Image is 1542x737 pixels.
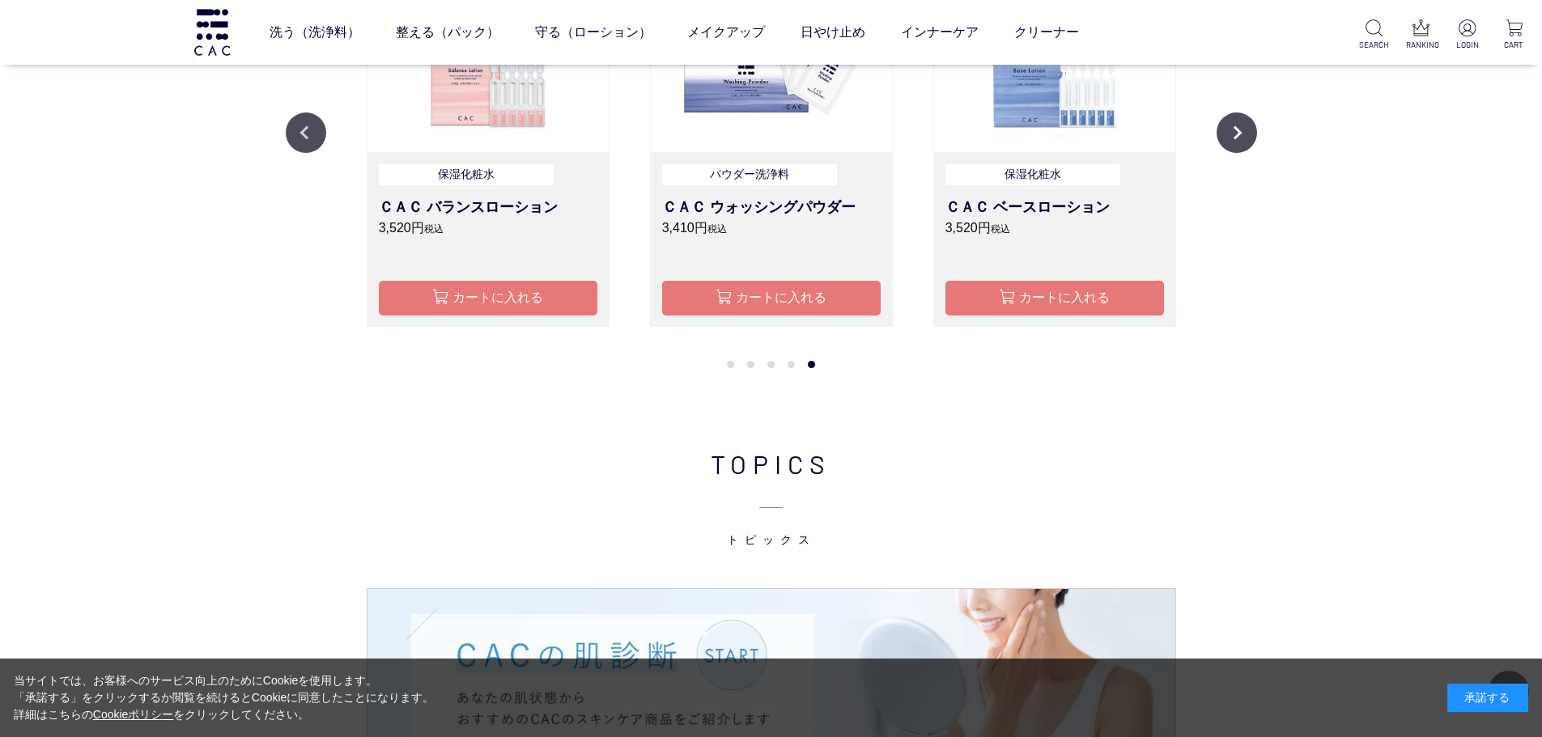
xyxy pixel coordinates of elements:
p: SEARCH [1359,39,1389,51]
a: パウダー洗浄料 ＣＡＣ ウォッシングパウダー 3,410円税込 [662,164,881,261]
a: LOGIN [1452,19,1482,51]
button: 4 of 2 [788,361,795,368]
button: カートに入れる [662,281,881,316]
a: Cookieポリシー [93,708,174,721]
span: 税込 [991,223,1010,235]
button: 2 of 2 [747,361,754,368]
button: 5 of 2 [808,361,815,368]
p: パウダー洗浄料 [662,164,837,186]
h2: TOPICS [286,444,1257,548]
h3: ＣＡＣ バランスローション [379,197,597,218]
h3: ＣＡＣ ベースローション [945,197,1164,218]
div: 承諾する [1447,684,1528,712]
a: 保湿化粧水 ＣＡＣ ベースローション 3,520円税込 [945,164,1164,261]
button: Next [1217,112,1257,153]
button: 1 of 2 [727,361,734,368]
a: SEARCH [1359,19,1389,51]
h3: ＣＡＣ ウォッシングパウダー [662,197,881,218]
span: 税込 [424,223,444,235]
a: 守る（ローション） [535,10,652,55]
a: メイクアップ [687,10,765,55]
p: 保湿化粧水 [945,164,1120,186]
div: 当サイトでは、お客様へのサービス向上のためにCookieを使用します。 「承諾する」をクリックするか閲覧を続けるとCookieに同意したことになります。 詳細はこちらの をクリックしてください。 [14,672,435,723]
p: 3,410円 [662,218,881,238]
span: トピックス [286,483,1257,548]
p: 保湿化粧水 [379,164,554,186]
p: 3,520円 [945,218,1164,238]
a: クリーナー [1014,10,1079,55]
a: 保湿化粧水 ＣＡＣ バランスローション 3,520円税込 [379,164,597,261]
button: Previous [286,112,326,153]
p: CART [1499,39,1529,51]
a: CART [1499,19,1529,51]
a: 整える（パック） [396,10,499,55]
a: インナーケア [901,10,979,55]
p: LOGIN [1452,39,1482,51]
p: RANKING [1406,39,1436,51]
img: logo [192,9,232,55]
a: 日やけ止め [801,10,865,55]
span: 税込 [707,223,727,235]
button: 3 of 2 [767,361,775,368]
a: 洗う（洗浄料） [270,10,360,55]
button: カートに入れる [379,281,597,316]
a: RANKING [1406,19,1436,51]
button: カートに入れる [945,281,1164,316]
p: 3,520円 [379,218,597,238]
